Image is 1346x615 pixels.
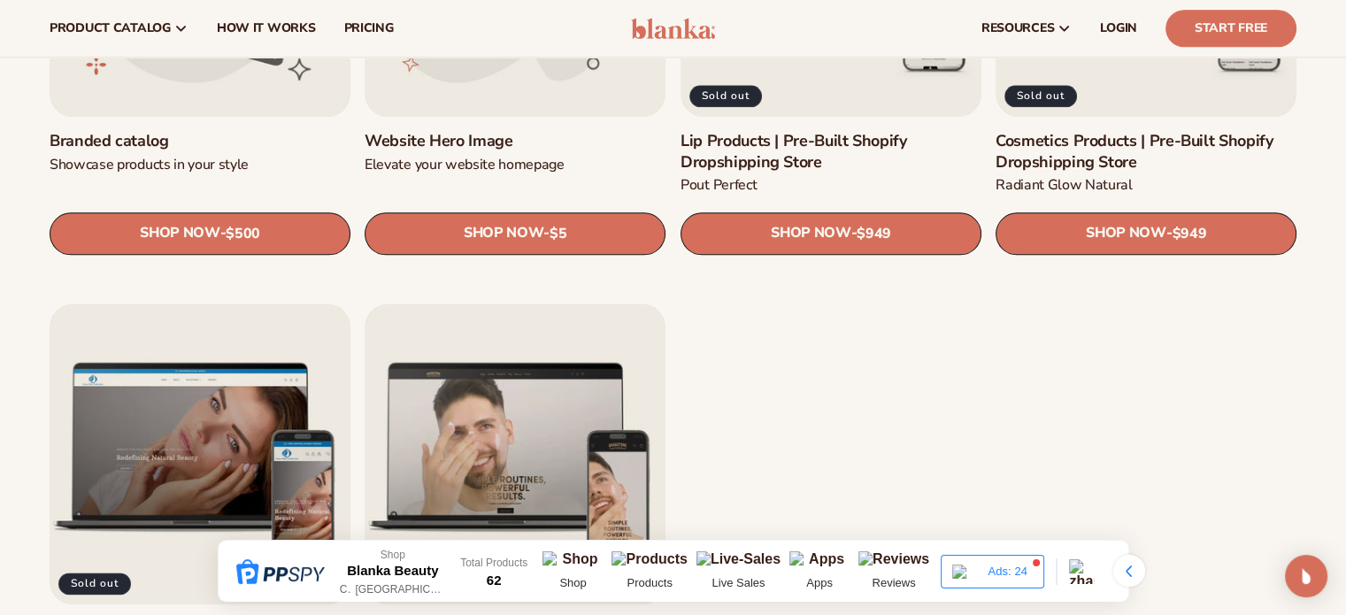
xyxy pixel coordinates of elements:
div: Open Intercom Messenger [1285,555,1327,597]
a: Cosmetics Products | Pre-Built Shopify Dropshipping Store [996,131,1296,173]
span: $949 [857,225,891,242]
span: resources [981,21,1054,35]
img: logo [631,18,715,39]
span: How It Works [217,21,316,35]
a: Branded catalog [50,131,350,151]
span: product catalog [50,21,171,35]
span: $500 [226,225,260,242]
span: $5 [550,225,566,242]
a: Lip Products | Pre-Built Shopify Dropshipping Store [681,131,981,173]
span: SHOP NOW [771,225,850,242]
a: Start Free [1165,10,1296,47]
span: SHOP NOW [464,225,543,242]
a: Website Hero Image [365,131,665,151]
span: $949 [1172,225,1206,242]
span: pricing [343,21,393,35]
span: SHOP NOW [1086,225,1165,242]
a: SHOP NOW- $949 [681,211,981,254]
span: LOGIN [1100,21,1137,35]
span: SHOP NOW [140,225,219,242]
a: SHOP NOW- $5 [365,211,665,254]
a: SHOP NOW- $949 [996,211,1296,254]
a: SHOP NOW- $500 [50,211,350,254]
